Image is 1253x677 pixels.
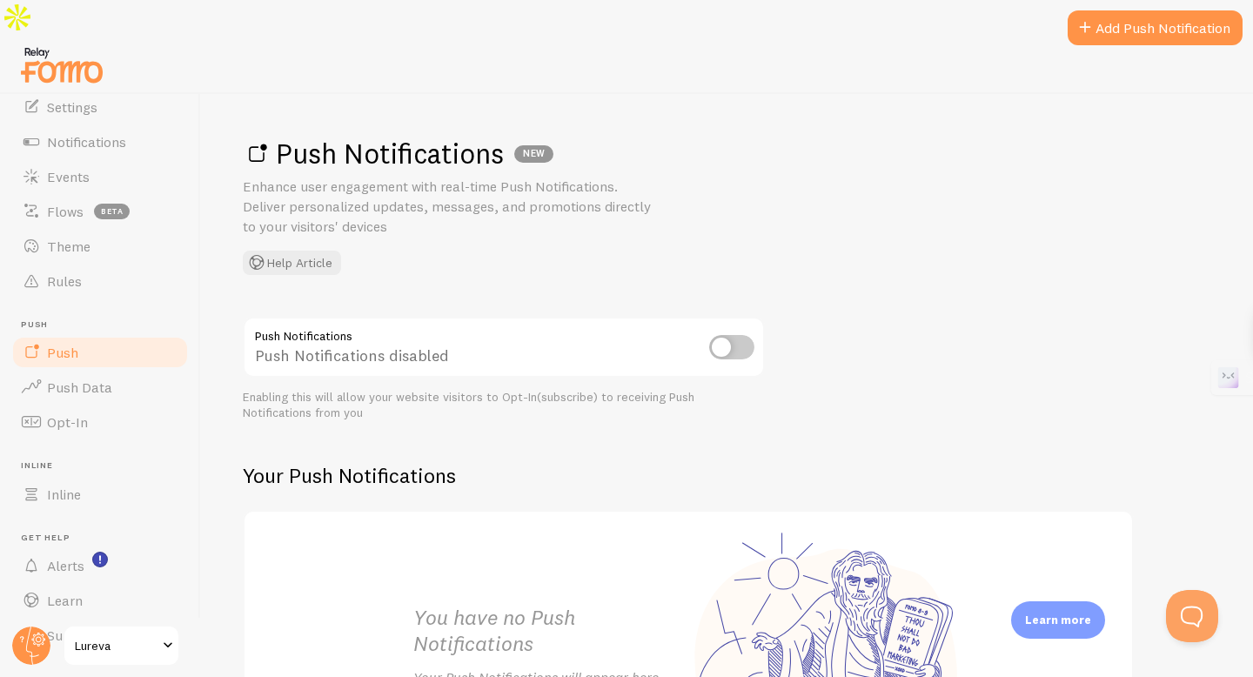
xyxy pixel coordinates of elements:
[21,460,190,472] span: Inline
[21,533,190,544] span: Get Help
[47,133,126,151] span: Notifications
[10,583,190,618] a: Learn
[1025,612,1091,628] p: Learn more
[243,177,660,237] p: Enhance user engagement with real-time Push Notifications. Deliver personalized updates, messages...
[10,548,190,583] a: Alerts
[10,477,190,512] a: Inline
[47,379,112,396] span: Push Data
[243,136,1211,171] h1: Push Notifications
[18,43,105,87] img: fomo-relay-logo-orange.svg
[47,272,82,290] span: Rules
[94,204,130,219] span: beta
[47,413,88,431] span: Opt-In
[47,203,84,220] span: Flows
[47,238,90,255] span: Theme
[21,319,190,331] span: Push
[10,194,190,229] a: Flows beta
[10,229,190,264] a: Theme
[47,486,81,503] span: Inline
[1166,590,1218,642] iframe: Help Scout Beacon - Open
[1011,601,1105,639] div: Learn more
[10,618,190,653] a: Support
[47,98,97,116] span: Settings
[92,552,108,567] svg: <p>Watch New Feature Tutorials!</p>
[47,557,84,574] span: Alerts
[10,405,190,439] a: Opt-In
[75,635,157,656] span: Lureva
[47,168,90,185] span: Events
[243,251,341,275] button: Help Article
[243,462,1134,489] h2: Your Push Notifications
[10,90,190,124] a: Settings
[243,390,765,420] div: Enabling this will allow your website visitors to Opt-In(subscribe) to receiving Push Notificatio...
[10,370,190,405] a: Push Data
[243,317,765,380] div: Push Notifications disabled
[10,159,190,194] a: Events
[413,604,688,658] h2: You have no Push Notifications
[514,145,553,163] div: NEW
[47,344,78,361] span: Push
[47,592,83,609] span: Learn
[10,124,190,159] a: Notifications
[63,625,180,667] a: Lureva
[10,335,190,370] a: Push
[10,264,190,298] a: Rules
